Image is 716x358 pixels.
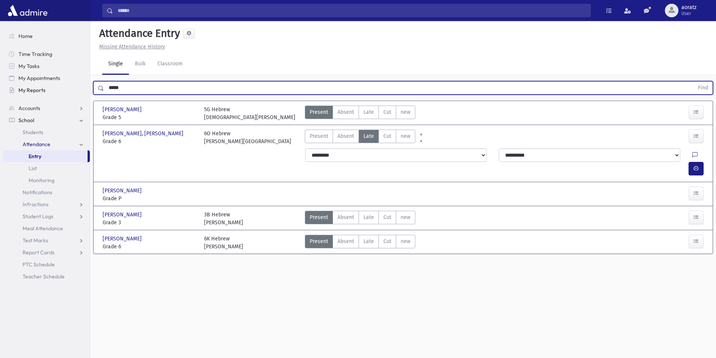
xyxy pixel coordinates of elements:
span: PTC Schedule [23,261,55,268]
span: Present [310,108,328,116]
span: List [29,165,37,172]
span: Late [363,108,374,116]
span: new [401,213,410,221]
span: Grade 6 [103,243,197,251]
span: Cut [383,237,391,245]
div: 5G Hebrew [DEMOGRAPHIC_DATA][PERSON_NAME] [204,106,295,121]
span: new [401,108,410,116]
div: AttTypes [305,211,415,227]
span: [PERSON_NAME] [103,106,143,113]
span: Late [363,132,374,140]
a: Report Cards [3,246,90,258]
span: Present [310,213,328,221]
a: Time Tracking [3,48,90,60]
span: Late [363,213,374,221]
a: Notifications [3,186,90,198]
span: Teacher Schedule [23,273,65,280]
a: Home [3,30,90,42]
span: Time Tracking [18,51,52,57]
span: My Appointments [18,75,60,82]
a: Monitoring [3,174,90,186]
span: Test Marks [23,237,48,244]
span: aoratz [681,5,696,11]
span: Cut [383,213,391,221]
div: 6O Hebrew [PERSON_NAME][GEOGRAPHIC_DATA] [204,130,291,145]
span: Accounts [18,105,40,112]
a: Entry [3,150,88,162]
span: new [401,132,410,140]
span: Cut [383,108,391,116]
input: Search [113,4,590,17]
span: Absent [338,213,354,221]
a: Students [3,126,90,138]
span: School [18,117,34,124]
span: Grade 5 [103,113,197,121]
span: Absent [338,132,354,140]
span: Present [310,132,328,140]
a: PTC Schedule [3,258,90,270]
img: AdmirePro [6,3,49,18]
span: Notifications [23,189,52,196]
span: Absent [338,237,354,245]
a: My Tasks [3,60,90,72]
div: AttTypes [305,106,415,121]
span: Present [310,237,328,245]
span: Meal Attendance [23,225,63,232]
button: Find [693,82,713,94]
span: Infractions [23,201,48,208]
a: Student Logs [3,210,90,222]
span: [PERSON_NAME] [103,211,143,219]
span: [PERSON_NAME], [PERSON_NAME] [103,130,185,137]
span: Grade P [103,195,197,202]
span: Absent [338,108,354,116]
span: Home [18,33,33,39]
span: Grade 6 [103,137,197,145]
a: Classroom [151,54,189,75]
a: Missing Attendance History [96,44,165,50]
div: 3B Hebrew [PERSON_NAME] [204,211,243,227]
span: [PERSON_NAME] [103,187,143,195]
span: new [401,237,410,245]
span: Entry [29,153,41,160]
div: AttTypes [305,130,415,145]
a: Accounts [3,102,90,114]
span: Student Logs [23,213,53,220]
span: User [681,11,696,17]
span: Monitoring [29,177,54,184]
span: Report Cards [23,249,54,256]
a: Bulk [129,54,151,75]
span: My Tasks [18,63,39,69]
a: List [3,162,90,174]
span: Cut [383,132,391,140]
a: Single [102,54,129,75]
div: 6K Hebrew [PERSON_NAME] [204,235,243,251]
span: Grade 3 [103,219,197,227]
h5: Attendance Entry [96,27,180,40]
a: Attendance [3,138,90,150]
div: AttTypes [305,235,415,251]
u: Missing Attendance History [99,44,165,50]
span: [PERSON_NAME] [103,235,143,243]
a: Teacher Schedule [3,270,90,282]
a: My Appointments [3,72,90,84]
span: My Reports [18,87,45,94]
a: School [3,114,90,126]
a: My Reports [3,84,90,96]
a: Infractions [3,198,90,210]
span: Attendance [23,141,50,148]
span: Late [363,237,374,245]
a: Test Marks [3,234,90,246]
a: Meal Attendance [3,222,90,234]
span: Students [23,129,43,136]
